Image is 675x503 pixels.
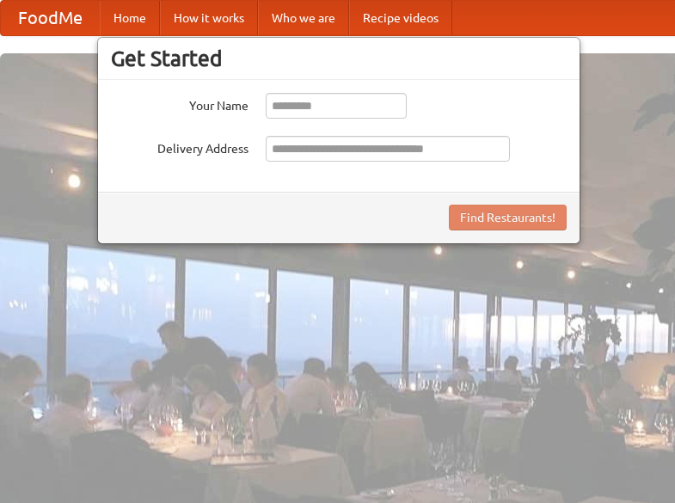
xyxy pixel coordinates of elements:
[449,205,567,230] button: Find Restaurants!
[100,1,160,35] a: Home
[111,136,249,157] label: Delivery Address
[111,46,567,71] h3: Get Started
[1,1,100,35] a: FoodMe
[111,93,249,114] label: Your Name
[349,1,452,35] a: Recipe videos
[258,1,349,35] a: Who we are
[160,1,258,35] a: How it works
